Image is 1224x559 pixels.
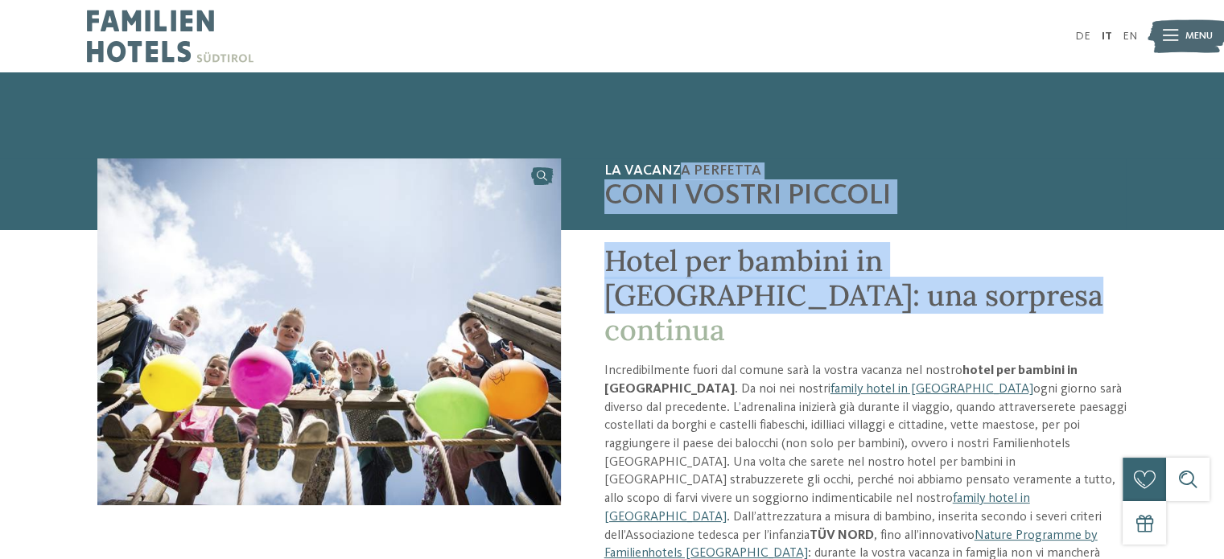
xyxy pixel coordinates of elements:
[604,242,1103,348] span: Hotel per bambini in [GEOGRAPHIC_DATA]: una sorpresa continua
[830,383,1033,396] a: family hotel in [GEOGRAPHIC_DATA]
[810,529,874,542] strong: TÜV NORD
[1123,31,1137,42] a: EN
[1101,31,1111,42] a: IT
[604,364,1078,396] strong: hotel per bambini in [GEOGRAPHIC_DATA]
[604,162,1127,180] span: La vacanza perfetta
[604,492,1030,524] a: family hotel in [GEOGRAPHIC_DATA]
[1075,31,1090,42] a: DE
[604,179,1127,214] span: con i vostri piccoli
[97,158,561,505] img: Hotel per bambini in Trentino: giochi e avventure a volontà
[1185,29,1213,43] span: Menu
